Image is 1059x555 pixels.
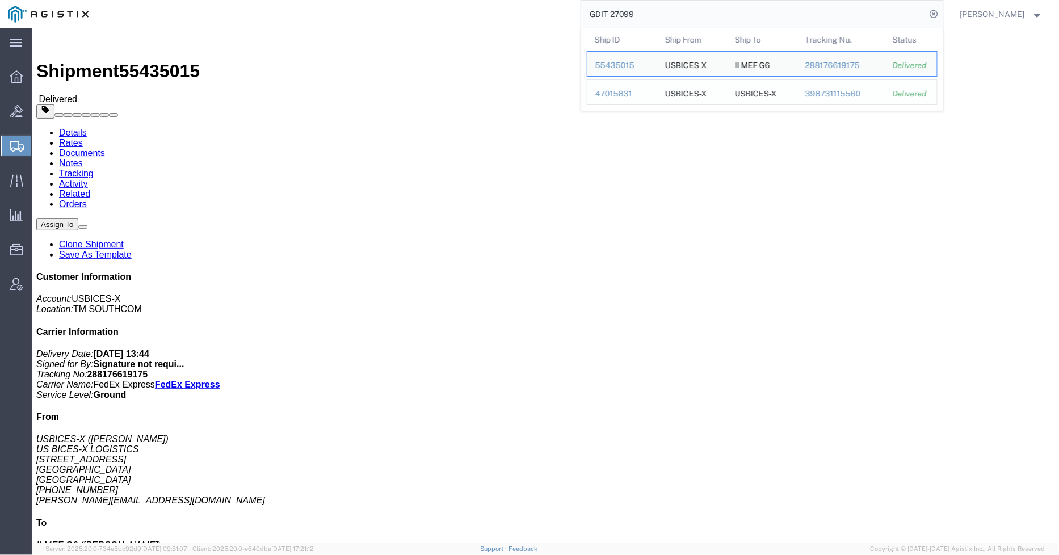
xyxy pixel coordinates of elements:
[665,80,707,104] div: USBICES-X
[735,52,770,76] div: II MEF G6
[797,28,885,51] th: Tracking Nu.
[480,545,509,552] a: Support
[735,80,777,104] div: USBICES-X
[581,1,926,28] input: Search for shipment number, reference number
[727,28,797,51] th: Ship To
[871,544,1045,554] span: Copyright © [DATE]-[DATE] Agistix Inc., All Rights Reserved
[595,60,649,72] div: 55435015
[893,60,929,72] div: Delivered
[960,8,1025,20] span: Andrew Wacyra
[657,28,727,51] th: Ship From
[45,545,187,552] span: Server: 2025.20.0-734e5bc92d9
[805,88,877,100] div: 398731115560
[8,6,89,23] img: logo
[32,28,1059,543] iframe: FS Legacy Container
[595,88,649,100] div: 47015831
[893,88,929,100] div: Delivered
[192,545,314,552] span: Client: 2025.20.0-e640dba
[587,28,943,111] table: Search Results
[587,28,657,51] th: Ship ID
[805,60,877,72] div: 288176619175
[665,52,707,76] div: USBICES-X
[960,7,1044,21] button: [PERSON_NAME]
[885,28,938,51] th: Status
[509,545,537,552] a: Feedback
[271,545,314,552] span: [DATE] 17:21:12
[141,545,187,552] span: [DATE] 09:51:07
